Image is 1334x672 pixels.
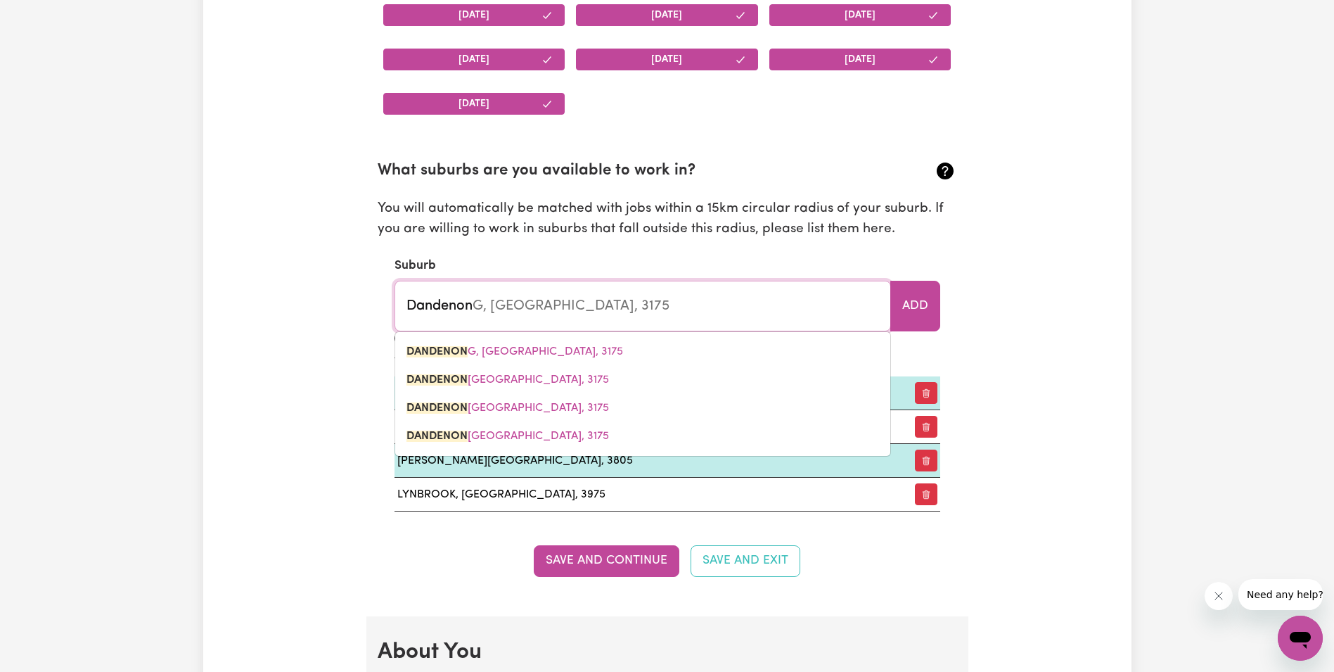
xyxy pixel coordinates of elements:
a: DANDENONG NORTH, Victoria, 3175 [395,394,890,422]
span: [GEOGRAPHIC_DATA], 3175 [406,431,609,442]
span: Need any help? [8,10,85,21]
button: [DATE] [576,49,758,70]
iframe: Message from company [1238,579,1323,610]
mark: DANDENON [406,431,468,442]
td: LYNBROOK, [GEOGRAPHIC_DATA], 3975 [395,478,897,512]
h2: About You [378,639,957,666]
a: DANDENONG SOUTH, Victoria, 3175 [395,422,890,450]
button: Remove preferred suburb [915,450,937,471]
span: [GEOGRAPHIC_DATA], 3175 [406,374,609,386]
p: You will automatically be matched with jobs within a 15km circular radius of your suburb. If you ... [378,199,957,240]
button: [DATE] [576,4,758,26]
iframe: Button to launch messaging window [1278,616,1323,661]
a: DANDENONG EAST, Victoria, 3175 [395,366,890,394]
mark: DANDENON [406,402,468,414]
span: [GEOGRAPHIC_DATA], 3175 [406,402,609,414]
button: Save and Continue [534,545,679,576]
button: Remove preferred suburb [915,483,937,505]
h2: What suburbs are you available to work in? [378,162,861,181]
button: [DATE] [769,49,951,70]
button: Add to preferred suburbs [890,281,940,331]
button: [DATE] [383,49,565,70]
div: menu-options [395,331,891,457]
button: [DATE] [383,4,565,26]
button: Save and Exit [691,545,800,576]
a: DANDENONG, Victoria, 3175 [395,338,890,366]
iframe: Close message [1205,582,1233,610]
button: Remove preferred suburb [915,416,937,438]
mark: DANDENON [406,374,468,386]
button: [DATE] [383,93,565,115]
td: [PERSON_NAME][GEOGRAPHIC_DATA], 3805 [395,444,897,478]
mark: DANDENON [406,346,468,357]
button: [DATE] [769,4,951,26]
button: Remove preferred suburb [915,382,937,404]
input: e.g. North Bondi, New South Wales [395,281,891,331]
span: G, [GEOGRAPHIC_DATA], 3175 [406,346,623,357]
label: Suburb [395,257,436,275]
